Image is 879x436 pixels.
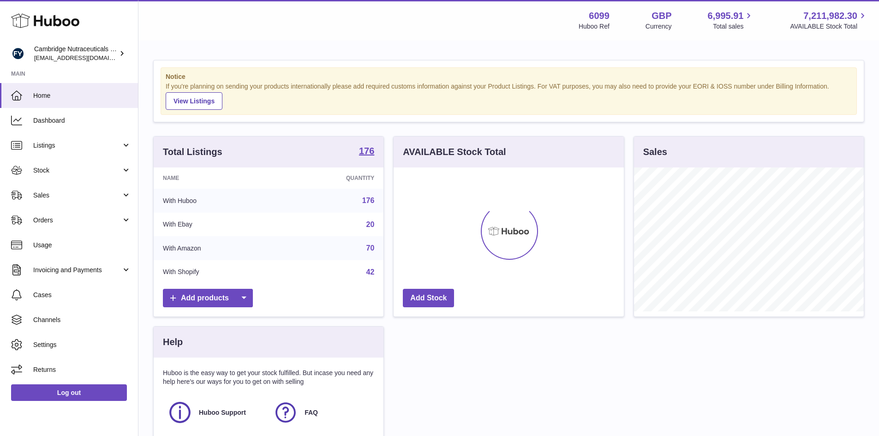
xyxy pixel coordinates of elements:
div: Currency [646,22,672,31]
span: Listings [33,141,121,150]
td: With Ebay [154,213,280,237]
span: Total sales [713,22,754,31]
a: FAQ [273,400,370,425]
td: With Shopify [154,260,280,284]
a: 20 [366,221,375,228]
span: AVAILABLE Stock Total [790,22,868,31]
a: Add Stock [403,289,454,308]
td: With Huboo [154,189,280,213]
strong: Notice [166,72,852,81]
p: Huboo is the easy way to get your stock fulfilled. But incase you need any help here's our ways f... [163,369,374,386]
strong: GBP [652,10,671,22]
span: Orders [33,216,121,225]
td: With Amazon [154,236,280,260]
span: [EMAIL_ADDRESS][DOMAIN_NAME] [34,54,136,61]
span: 6,995.91 [708,10,744,22]
h3: Help [163,336,183,348]
h3: AVAILABLE Stock Total [403,146,506,158]
a: 176 [359,146,374,157]
span: Cases [33,291,131,299]
a: Huboo Support [167,400,264,425]
span: Home [33,91,131,100]
span: Settings [33,340,131,349]
span: Huboo Support [199,408,246,417]
a: View Listings [166,92,222,110]
span: Invoicing and Payments [33,266,121,275]
h3: Sales [643,146,667,158]
th: Name [154,167,280,189]
a: 7,211,982.30 AVAILABLE Stock Total [790,10,868,31]
span: Sales [33,191,121,200]
a: 70 [366,244,375,252]
a: Add products [163,289,253,308]
a: 42 [366,268,375,276]
strong: 6099 [589,10,610,22]
th: Quantity [280,167,384,189]
span: FAQ [305,408,318,417]
span: Stock [33,166,121,175]
span: 7,211,982.30 [803,10,857,22]
h3: Total Listings [163,146,222,158]
div: If you're planning on sending your products internationally please add required customs informati... [166,82,852,110]
div: Cambridge Nutraceuticals Ltd [34,45,117,62]
span: Usage [33,241,131,250]
a: Log out [11,384,127,401]
span: Dashboard [33,116,131,125]
a: 6,995.91 Total sales [708,10,754,31]
strong: 176 [359,146,374,155]
div: Huboo Ref [579,22,610,31]
span: Channels [33,316,131,324]
img: huboo@camnutra.com [11,47,25,60]
span: Returns [33,365,131,374]
a: 176 [362,197,375,204]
